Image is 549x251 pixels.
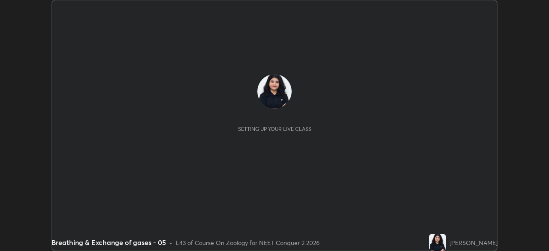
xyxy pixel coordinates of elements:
div: [PERSON_NAME] [449,238,498,247]
img: d65cdba0ac1c438fb9f388b0b8c38f09.jpg [257,74,292,109]
div: • [169,238,172,247]
div: L43 of Course On Zoology for NEET Conquer 2 2026 [176,238,320,247]
img: d65cdba0ac1c438fb9f388b0b8c38f09.jpg [429,234,446,251]
div: Setting up your live class [238,126,311,132]
div: Breathing & Exchange of gases - 05 [51,237,166,248]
